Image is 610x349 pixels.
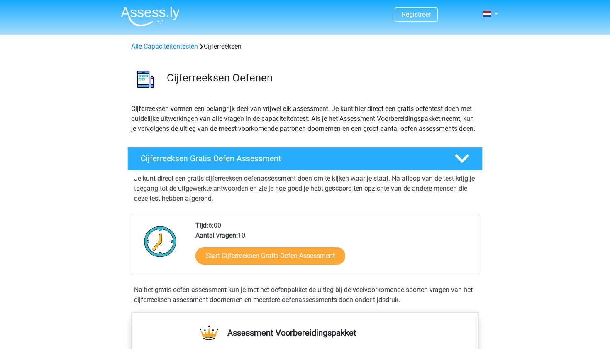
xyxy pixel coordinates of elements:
div: Na het gratis oefen assessment kun je met het oefenpakket de uitleg bij de veelvoorkomende soorte... [131,285,479,305]
div: Cijferreeksen [128,42,482,52]
b: Aantal vragen: [195,231,238,239]
a: Cijferreeksen Gratis Oefen Assessment [124,147,486,170]
a: Start Cijferreeksen Gratis Oefen Assessment [195,247,345,265]
h3: Cijferreeksen Oefenen [167,71,476,84]
p: Cijferreeksen vormen een belangrijk deel van vrijwel elk assessment. Je kunt hier direct een grat... [131,104,479,134]
img: cijferreeksen [128,61,163,97]
a: Registreer [402,10,431,18]
img: Assessly [121,7,180,26]
p: Je kunt direct een gratis cijferreeksen oefenassessment doen om te kijken waar je staat. Na afloo... [134,174,476,204]
b: Tijd: [195,221,208,229]
img: Klok [139,221,181,262]
a: Alle Capaciteitentesten [131,42,198,50]
div: 6:00 10 [189,221,478,275]
h4: Cijferreeksen Gratis Oefen Assessment [141,154,441,163]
